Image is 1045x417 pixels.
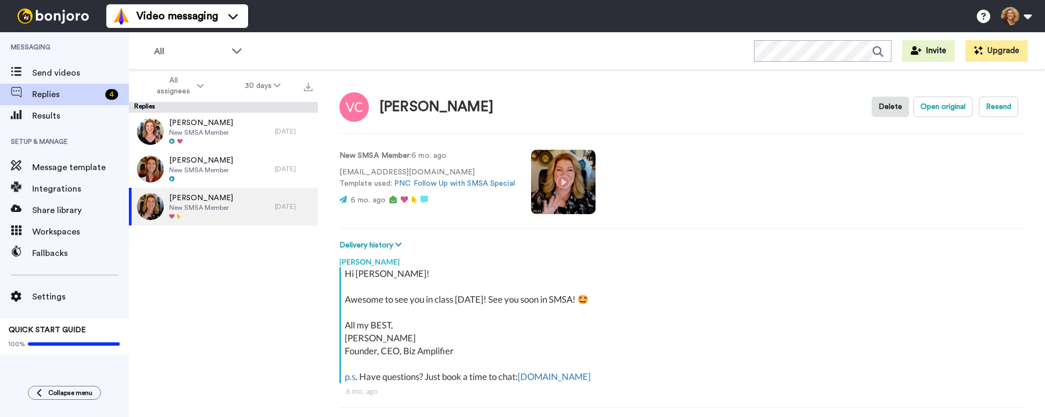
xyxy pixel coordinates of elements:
span: Integrations [32,182,129,195]
span: 100% [9,340,25,348]
span: Workspaces [32,225,129,238]
img: export.svg [304,83,313,91]
img: vm-color.svg [113,8,130,25]
span: Send videos [32,67,129,79]
p: : 6 mo. ago [339,150,515,162]
span: Settings [32,290,129,303]
div: Replies [129,102,318,113]
img: Image of Vickie Cornett [339,92,369,122]
div: Hi [PERSON_NAME]! Awesome to see you in class [DATE]! See you soon in SMSA! 🤩 All my BEST, [PERSO... [345,267,1021,383]
span: [PERSON_NAME] [169,193,233,203]
button: Invite [902,40,955,62]
button: Delivery history [339,239,405,251]
div: [PERSON_NAME] [339,251,1024,267]
span: [PERSON_NAME] [169,155,233,166]
button: Export all results that match these filters now. [301,78,316,94]
a: [PERSON_NAME]New SMSA Member[DATE] [129,113,318,150]
span: Replies [32,88,101,101]
button: Resend [979,97,1018,117]
img: 998621b9-7c12-40dd-88d5-83bc18a9f9bd-thumb.jpg [137,118,164,145]
div: [PERSON_NAME] [380,99,494,115]
span: Results [32,109,129,122]
div: [DATE] [275,127,313,136]
span: All [154,45,226,58]
span: New SMSA Member [169,166,233,174]
span: [PERSON_NAME] [169,118,233,128]
div: [DATE] [275,202,313,211]
span: New SMSA Member [169,203,233,212]
button: Delete [872,97,909,117]
button: Collapse menu [28,386,101,400]
span: Message template [32,161,129,174]
div: [DATE] [275,165,313,173]
button: Open original [913,97,973,117]
button: All assignees [131,71,224,101]
span: Share library [32,204,129,217]
a: [DOMAIN_NAME] [518,371,591,382]
span: New SMSA Member [169,128,233,137]
span: 6 mo. ago [351,196,386,204]
span: QUICK START GUIDE [9,326,86,334]
strong: New SMSA Member [339,152,410,159]
a: p.s [345,371,355,382]
div: 6 mo. ago [346,386,1017,397]
p: [EMAIL_ADDRESS][DOMAIN_NAME] Template used: [339,167,515,189]
img: e851ebf9-4457-4502-9836-916f6cb29fce-thumb.jpg [137,193,164,220]
img: bj-logo-header-white.svg [13,9,93,24]
a: PNC Follow Up with SMSA Special [394,180,514,187]
button: 30 days [224,76,301,96]
span: All assignees [151,75,195,97]
a: [PERSON_NAME]New SMSA Member[DATE] [129,188,318,225]
button: Upgrade [966,40,1028,62]
div: 4 [105,89,118,100]
span: Collapse menu [48,389,92,397]
img: 2a1ce4c4-5fc6-4778-a657-3f0a932e5ebe-thumb.jpg [137,156,164,182]
span: Fallbacks [32,247,129,260]
a: [PERSON_NAME]New SMSA Member[DATE] [129,150,318,188]
span: Video messaging [136,9,218,24]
